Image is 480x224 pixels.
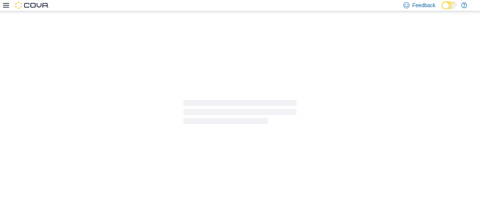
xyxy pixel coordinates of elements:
span: Feedback [412,2,435,9]
img: Cova [15,2,49,9]
span: Loading [183,101,297,126]
input: Dark Mode [442,2,457,9]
